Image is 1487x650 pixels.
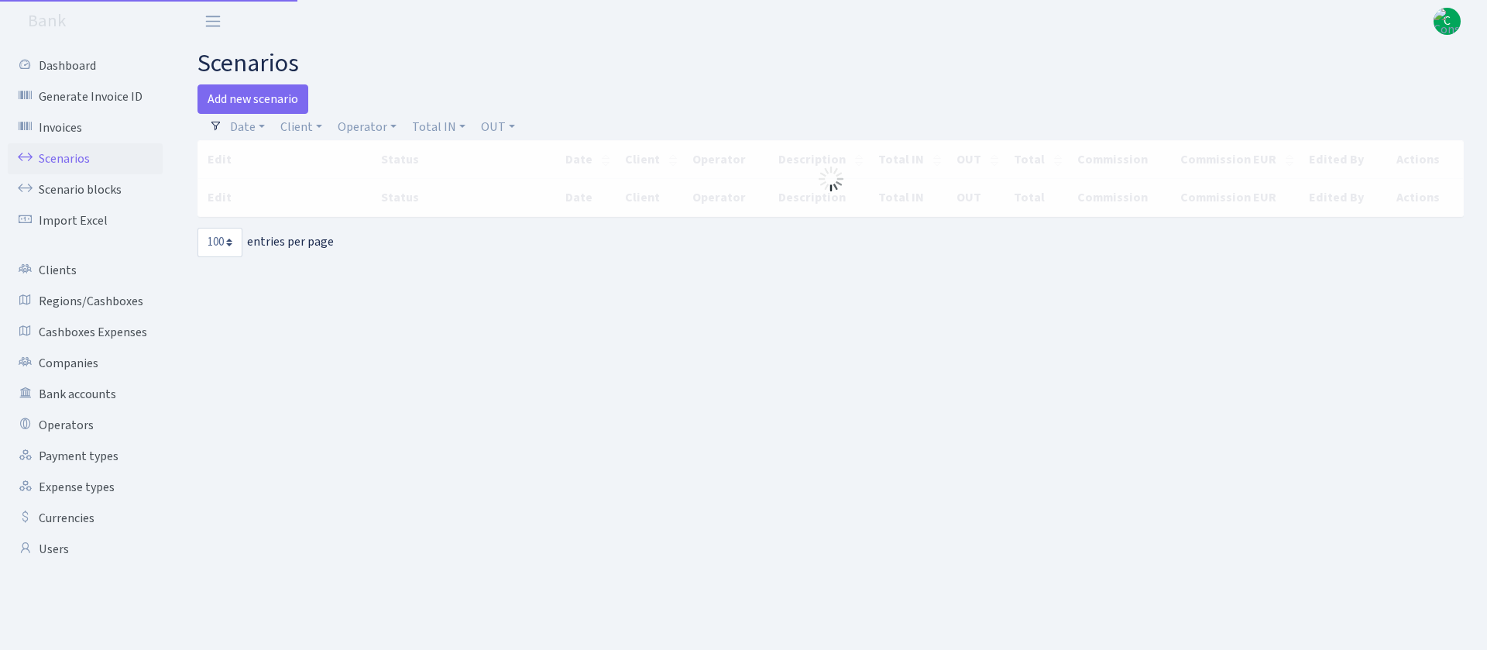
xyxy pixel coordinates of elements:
img: Consultant [1434,8,1461,35]
a: OUT [475,114,521,140]
button: Toggle navigation [194,9,232,34]
a: Import Excel [8,205,163,236]
a: Currencies [8,503,163,534]
a: Expense types [8,472,163,503]
a: Generate Invoice ID [8,81,163,112]
a: Bank accounts [8,379,163,410]
a: Cashboxes Expenses [8,317,163,348]
a: Date [224,114,271,140]
a: Scenario blocks [8,174,163,205]
a: C [1434,8,1461,35]
label: entries per page [197,228,334,257]
img: Processing... [819,167,843,191]
a: Add new scenario [197,84,308,114]
a: Dashboard [8,50,163,81]
a: Operators [8,410,163,441]
a: Total IN [406,114,472,140]
a: Companies [8,348,163,379]
a: Client [274,114,328,140]
a: Users [8,534,163,565]
a: Invoices [8,112,163,143]
a: Clients [8,255,163,286]
span: scenarios [197,46,299,81]
a: Operator [331,114,403,140]
a: Scenarios [8,143,163,174]
a: Payment types [8,441,163,472]
a: Regions/Cashboxes [8,286,163,317]
select: entries per page [197,228,242,257]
